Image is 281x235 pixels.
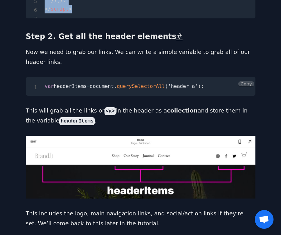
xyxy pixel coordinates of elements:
span: ( [165,83,168,89]
span: . [114,83,117,89]
code: <a> [104,107,116,115]
div: Open chat [255,210,274,229]
p: Now we need to grab our links. We can write a simple variable to grab all of our header links. [26,47,255,67]
span: = [87,83,90,89]
span: script [45,6,69,12]
span: querySelectorAll [117,83,165,89]
code: headerItems [59,117,95,125]
button: Copy [238,81,254,86]
a: # [176,32,182,41]
strong: collection [167,107,197,114]
span: > [69,6,72,12]
p: This will grab all the links or in the header as a and store them in the variable . [26,106,255,126]
span: ) [198,83,201,89]
span: ; [201,83,204,89]
code: headerItems document ‘header a' [45,83,204,89]
span: </ [45,6,51,12]
h3: Step 2. Get all the header elements [26,31,255,42]
p: This includes the logo, main navigation links, and social/action links if they’re set. We’ll come... [26,209,255,228]
span: var [45,83,54,89]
